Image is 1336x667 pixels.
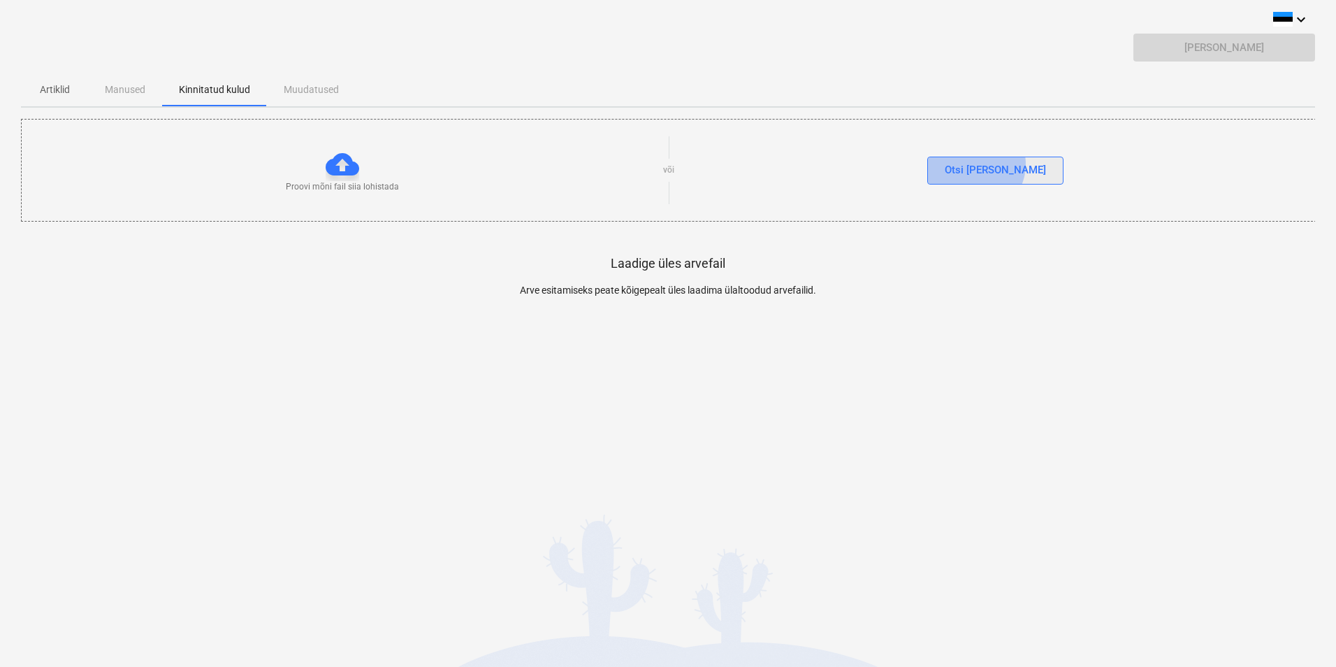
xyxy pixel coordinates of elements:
p: Proovi mõni fail siia lohistada [286,181,399,193]
p: Laadige üles arvefail [611,255,725,272]
div: Otsi [PERSON_NAME] [945,161,1046,179]
i: keyboard_arrow_down [1293,11,1309,28]
p: või [663,164,674,176]
p: Artiklid [38,83,71,97]
p: Arve esitamiseks peate kõigepealt üles laadima ülaltoodud arvefailid. [344,283,992,298]
div: Proovi mõni fail siia lohistadavõiOtsi [PERSON_NAME] [21,119,1316,222]
p: Kinnitatud kulud [179,83,250,97]
button: Otsi [PERSON_NAME] [927,157,1063,185]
